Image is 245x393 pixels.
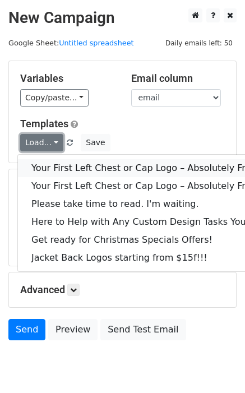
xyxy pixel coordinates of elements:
[59,39,133,47] a: Untitled spreadsheet
[8,319,45,340] a: Send
[131,72,225,85] h5: Email column
[8,8,237,27] h2: New Campaign
[100,319,186,340] a: Send Test Email
[48,319,98,340] a: Preview
[81,134,110,151] button: Save
[20,284,225,296] h5: Advanced
[8,39,134,47] small: Google Sheet:
[161,39,237,47] a: Daily emails left: 50
[20,72,114,85] h5: Variables
[20,118,68,130] a: Templates
[20,134,63,151] a: Load...
[20,89,89,107] a: Copy/paste...
[189,339,245,393] iframe: Chat Widget
[161,37,237,49] span: Daily emails left: 50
